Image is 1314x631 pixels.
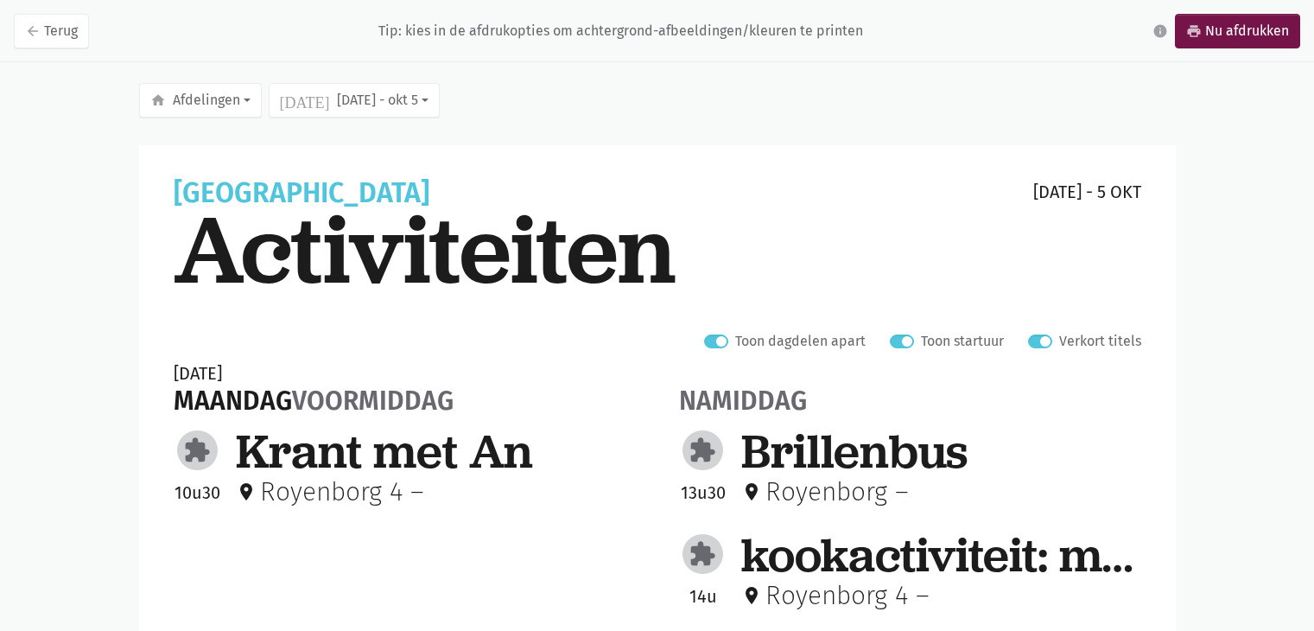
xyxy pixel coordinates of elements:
i: place [236,481,257,502]
div: [DATE] [174,361,454,386]
div: Royenborg 4 – [236,479,424,505]
i: [DATE] [280,92,330,108]
i: extension [183,437,211,464]
i: print [1186,23,1202,39]
span: 10u30 [175,482,220,503]
div: Royenborg 4 – [741,583,930,609]
a: arrow_backTerug [14,14,89,48]
label: Toon startuur [921,330,1004,353]
i: place [741,481,762,502]
div: Krant met An [236,427,636,475]
i: home [150,92,166,108]
div: kookactiviteit: milkshake [741,531,1141,579]
a: printNu afdrukken [1175,14,1300,48]
i: info [1152,23,1168,39]
div: maandag [174,386,454,417]
i: extension [689,437,716,464]
button: [DATE] - okt 5 [269,83,440,118]
i: place [741,585,762,606]
div: Tip: kies in de afdrukopties om achtergrond-afbeeldingen/kleuren te printen [378,22,863,40]
span: 14u [689,586,717,607]
span: namiddag [679,386,807,417]
div: Brillenbus [741,427,1141,475]
div: [GEOGRAPHIC_DATA] [174,180,429,207]
div: Royenborg – [741,479,909,505]
i: arrow_back [25,23,41,39]
label: Toon dagdelen apart [735,330,866,353]
i: extension [689,540,716,568]
span: voormiddag [292,386,454,417]
button: Afdelingen [139,83,262,118]
span: 13u30 [681,482,726,503]
div: [DATE] - 5 okt [1033,180,1141,204]
label: Verkort titels [1059,330,1141,353]
div: Activiteiten [174,204,1141,296]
